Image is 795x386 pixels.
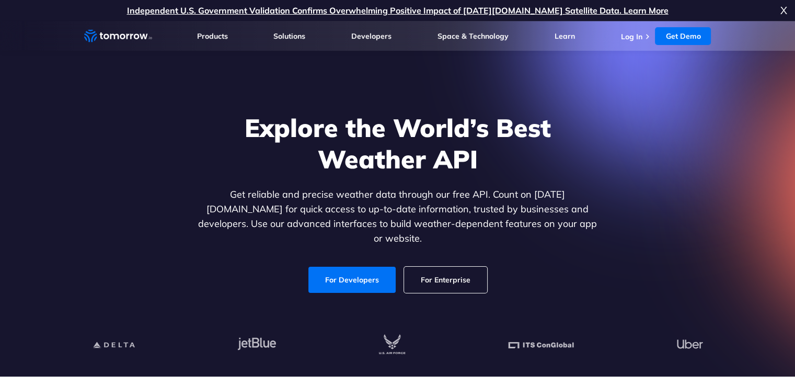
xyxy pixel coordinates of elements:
[555,31,575,41] a: Learn
[404,267,487,293] a: For Enterprise
[620,32,642,41] a: Log In
[437,31,509,41] a: Space & Technology
[308,267,396,293] a: For Developers
[127,5,669,16] a: Independent U.S. Government Validation Confirms Overwhelming Positive Impact of [DATE][DOMAIN_NAM...
[84,28,152,44] a: Home link
[655,27,711,45] a: Get Demo
[351,31,391,41] a: Developers
[196,112,600,175] h1: Explore the World’s Best Weather API
[273,31,305,41] a: Solutions
[196,187,600,246] p: Get reliable and precise weather data through our free API. Count on [DATE][DOMAIN_NAME] for quic...
[197,31,228,41] a: Products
